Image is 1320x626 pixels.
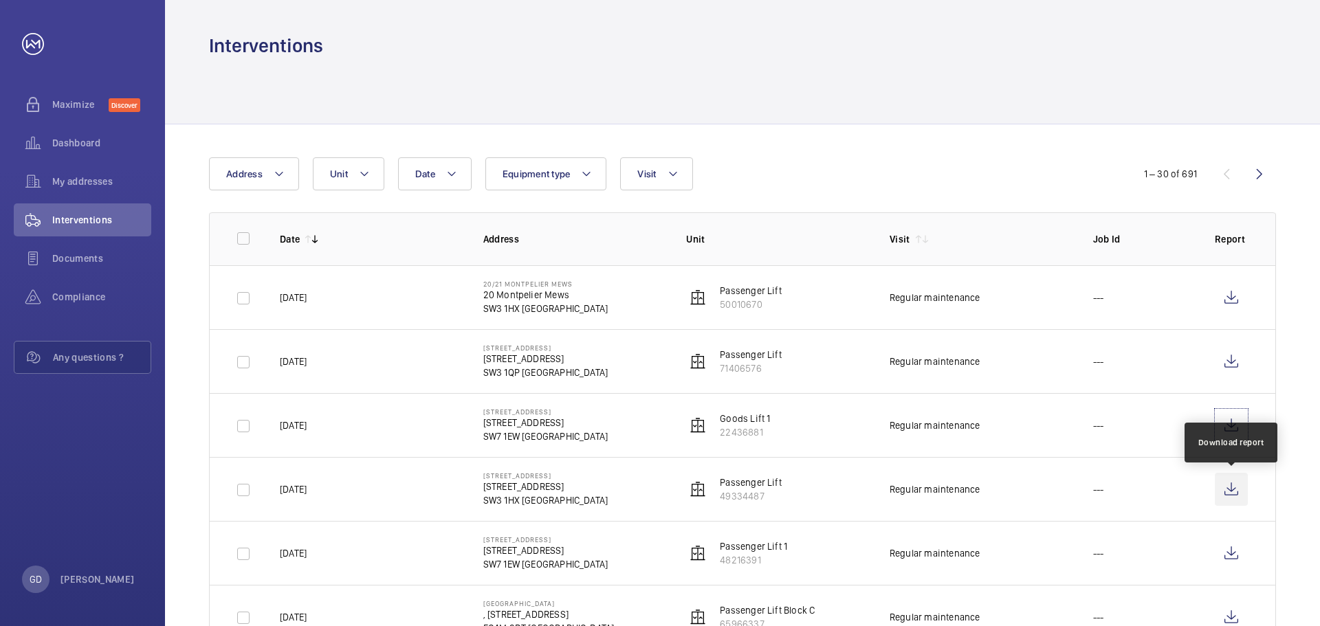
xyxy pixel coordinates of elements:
p: --- [1093,482,1104,496]
p: Visit [890,232,910,246]
span: Address [226,168,263,179]
div: Regular maintenance [890,482,980,496]
img: elevator.svg [690,289,706,306]
p: SW3 1HX [GEOGRAPHIC_DATA] [483,302,608,315]
span: Equipment type [503,168,571,179]
p: 20 Montpelier Mews [483,288,608,302]
button: Unit [313,157,384,190]
img: elevator.svg [690,481,706,498]
p: [DATE] [280,291,307,304]
p: --- [1093,546,1104,560]
p: [STREET_ADDRESS] [483,416,608,429]
img: elevator.svg [690,545,706,561]
p: 22436881 [720,425,770,439]
p: [PERSON_NAME] [60,572,135,586]
p: , [STREET_ADDRESS] [483,607,615,621]
span: Maximize [52,98,109,111]
span: Unit [330,168,348,179]
p: SW3 1QP [GEOGRAPHIC_DATA] [483,366,608,379]
img: elevator.svg [690,417,706,434]
p: [DATE] [280,355,307,368]
p: Passenger Lift 1 [720,539,787,553]
span: Dashboard [52,136,151,150]
span: Compliance [52,290,151,304]
p: SW7 1EW [GEOGRAPHIC_DATA] [483,557,608,571]
button: Visit [620,157,692,190]
p: [DATE] [280,546,307,560]
p: Passenger Lift [720,284,782,298]
p: SW7 1EW [GEOGRAPHIC_DATA] [483,429,608,443]
p: --- [1093,355,1104,368]
p: Report [1215,232,1248,246]
p: --- [1093,610,1104,624]
span: Any questions ? [53,350,151,364]
div: 1 – 30 of 691 [1144,167,1197,181]
p: Job Id [1093,232,1193,246]
button: Date [398,157,472,190]
span: Interventions [52,213,151,227]
span: Visit [637,168,656,179]
p: Goods Lift 1 [720,412,770,425]
p: [STREET_ADDRESS] [483,544,608,557]
p: 50010670 [720,298,782,311]
button: Address [209,157,299,190]
div: Regular maintenance [890,291,980,304]
div: Regular maintenance [890,546,980,560]
p: [STREET_ADDRESS] [483,471,608,480]
div: Regular maintenance [890,610,980,624]
p: GD [30,572,42,586]
img: elevator.svg [690,353,706,370]
p: Passenger Lift Block C [720,603,815,617]
p: 20/21 Montpelier Mews [483,280,608,288]
span: Discover [109,98,140,112]
p: 49334487 [720,489,782,503]
p: SW3 1HX [GEOGRAPHIC_DATA] [483,493,608,507]
p: [STREET_ADDRESS] [483,407,608,416]
p: Unit [686,232,868,246]
h1: Interventions [209,33,323,58]
p: Passenger Lift [720,348,782,361]
button: Equipment type [485,157,607,190]
img: elevator.svg [690,609,706,625]
p: [STREET_ADDRESS] [483,535,608,544]
p: [GEOGRAPHIC_DATA] [483,599,615,607]
p: [STREET_ADDRESS] [483,344,608,352]
span: My addresses [52,175,151,188]
p: Address [483,232,665,246]
div: Regular maintenance [890,355,980,368]
p: [DATE] [280,418,307,432]
p: [STREET_ADDRESS] [483,352,608,366]
p: --- [1093,418,1104,432]
p: Passenger Lift [720,476,782,489]
div: Regular maintenance [890,418,980,432]
div: Download report [1198,436,1264,449]
p: [DATE] [280,482,307,496]
p: 71406576 [720,361,782,375]
p: --- [1093,291,1104,304]
p: [DATE] [280,610,307,624]
span: Documents [52,251,151,265]
p: 48216391 [720,553,787,567]
span: Date [415,168,435,179]
p: Date [280,232,300,246]
p: [STREET_ADDRESS] [483,480,608,493]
